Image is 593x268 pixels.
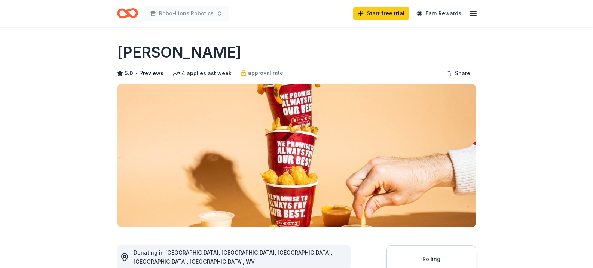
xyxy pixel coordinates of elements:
[117,42,241,63] h1: [PERSON_NAME]
[172,69,232,78] div: 4 applies last week
[248,68,283,77] span: approval rate
[440,66,476,81] button: Share
[135,70,138,76] span: •
[396,255,467,264] div: Rolling
[140,69,163,78] button: 7reviews
[117,4,138,22] a: Home
[117,84,476,227] img: Image for Sheetz
[159,9,214,18] span: Robo-Lions Robotics
[134,249,332,265] span: Donating in [GEOGRAPHIC_DATA], [GEOGRAPHIC_DATA], [GEOGRAPHIC_DATA], [GEOGRAPHIC_DATA], [GEOGRAPH...
[455,69,470,78] span: Share
[125,69,133,78] span: 5.0
[353,7,409,20] a: Start free trial
[241,68,283,77] a: approval rate
[144,6,229,21] button: Robo-Lions Robotics
[412,7,466,20] a: Earn Rewards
